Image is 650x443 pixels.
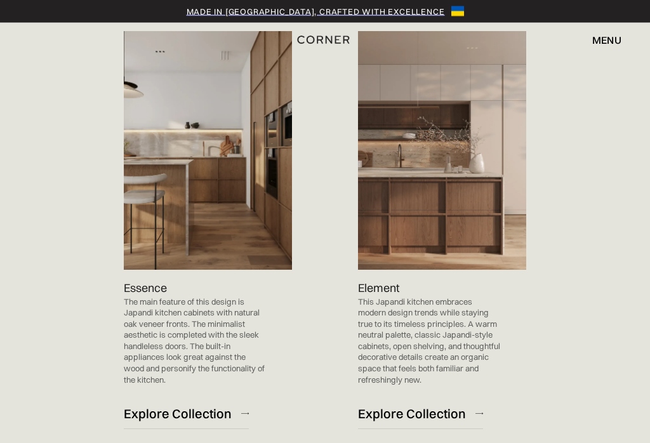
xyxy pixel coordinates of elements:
a: Explore Collection [124,399,249,430]
p: Essence [124,280,167,297]
div: Explore Collection [124,406,232,423]
p: This Japandi kitchen embraces modern design trends while staying true to its timeless principles.... [358,297,501,386]
a: home [292,32,359,48]
p: The main feature of this design is Japandi kitchen cabinets with natural oak veneer fronts. The m... [124,297,267,386]
div: menu [580,29,621,51]
a: Explore Collection [358,399,483,430]
p: Element [358,280,399,297]
a: Made in [GEOGRAPHIC_DATA], crafted with excellence [187,5,445,18]
div: Explore Collection [358,406,466,423]
div: menu [592,35,621,45]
